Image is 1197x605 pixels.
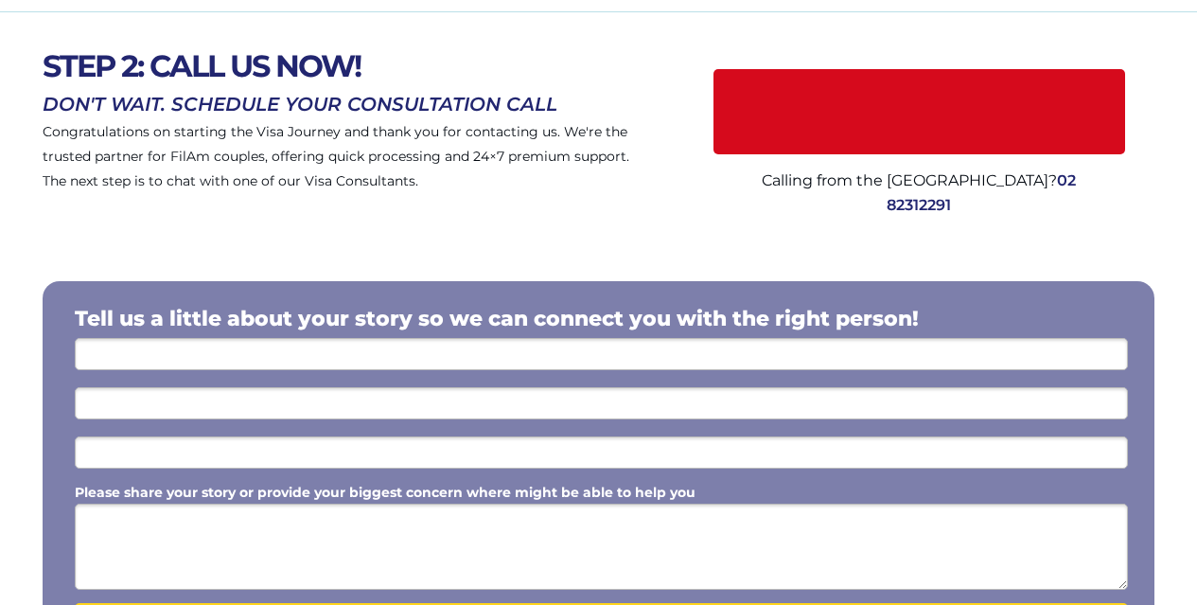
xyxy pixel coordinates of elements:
span: DON'T WAIT. SCHEDULE YOUR CONSULTATION CALL [43,93,557,116]
span: STEP 2: CALL US NOW! [43,47,361,84]
span: Congratulations on starting the Visa Journey and thank you for contacting us. We're the trusted p... [43,123,629,189]
span: Calling from the [GEOGRAPHIC_DATA]? [762,171,1057,189]
span: Please share your story or provide your biggest concern where might be able to help you [75,484,695,501]
span: Tell us a little about your story so we can connect you with the right person! [75,306,919,331]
